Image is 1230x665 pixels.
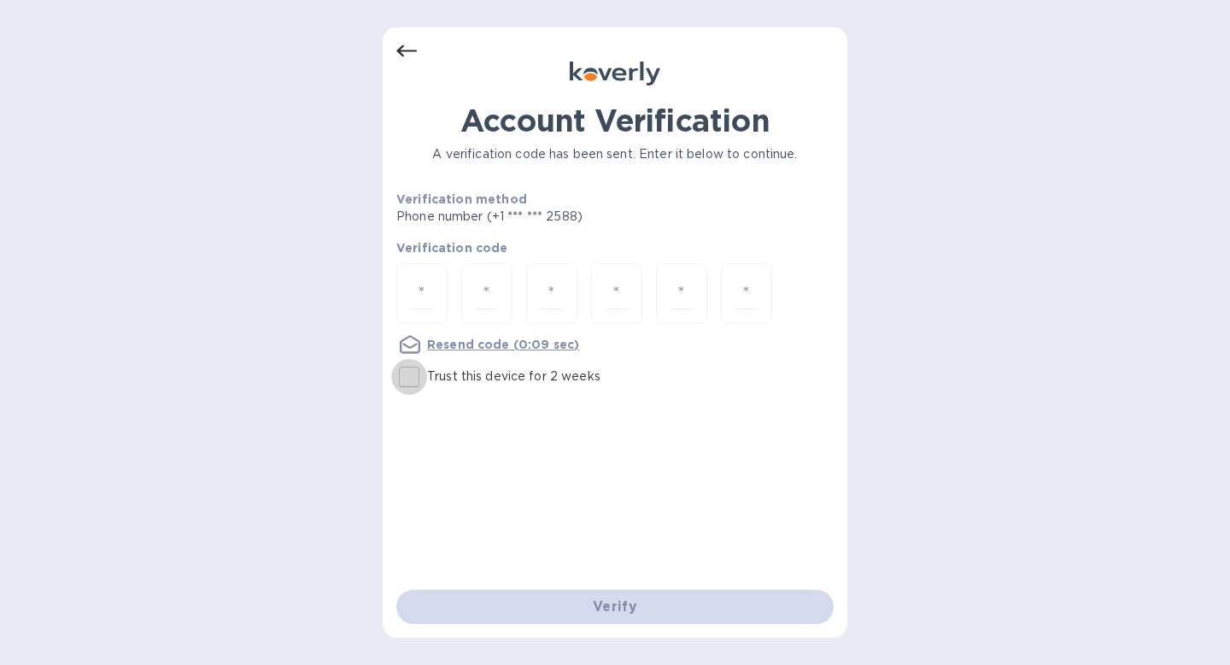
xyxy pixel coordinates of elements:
p: Phone number (+1 *** *** 2588) [396,208,713,226]
p: Verification code [396,239,834,256]
b: Verification method [396,192,527,206]
p: Trust this device for 2 weeks [427,368,600,385]
u: Resend code (0:09 sec) [427,338,579,351]
h1: Account Verification [396,103,834,138]
p: A verification code has been sent. Enter it below to continue. [396,145,834,163]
